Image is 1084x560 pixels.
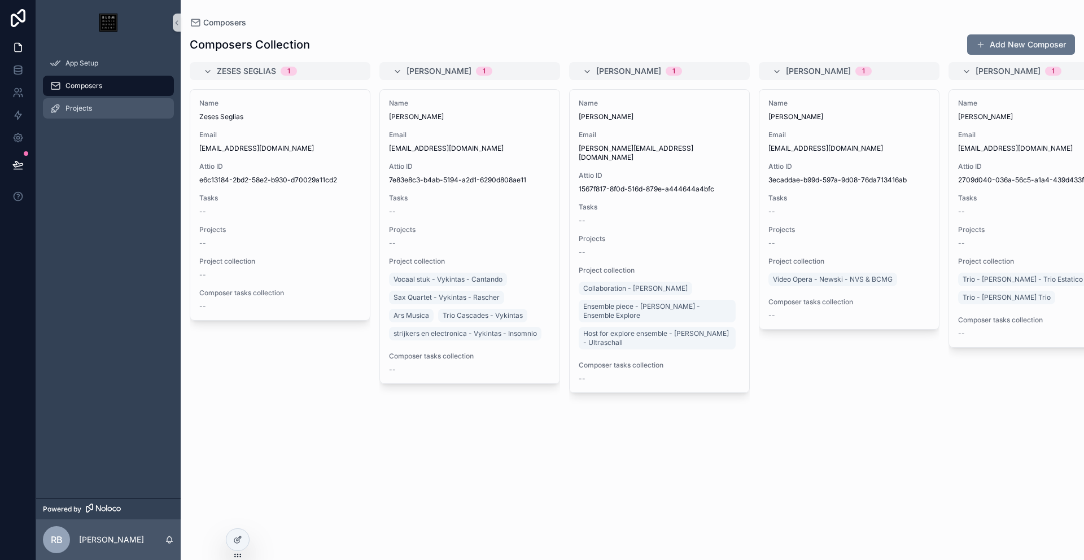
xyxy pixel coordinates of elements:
[579,248,585,257] span: --
[443,311,523,320] span: Trio Cascades - Vykintas
[217,65,276,77] span: Zeses Seglias
[389,309,434,322] a: Ars Musica
[583,329,731,347] span: Host for explore ensemble - [PERSON_NAME] - Ultraschall
[389,207,396,216] span: --
[389,194,550,203] span: Tasks
[768,257,930,266] span: Project collection
[768,99,930,108] span: Name
[199,302,206,311] span: --
[190,17,246,28] a: Composers
[958,207,965,216] span: --
[190,89,370,321] a: NameZeses SegliasEmail[EMAIL_ADDRESS][DOMAIN_NAME]Attio IDe6c13184-2bd2-58e2-b930-d70029a11cd2Tas...
[190,37,310,53] h1: Composers Collection
[579,282,692,295] a: Collaboration - [PERSON_NAME]
[389,365,396,374] span: --
[36,45,181,133] div: scrollable content
[583,302,731,320] span: Ensemble piece - [PERSON_NAME] - Ensemble Explore
[65,104,92,113] span: Projects
[389,112,550,121] span: [PERSON_NAME]
[579,185,740,194] span: 1567f817-8f0d-516d-879e-a444644a4bfc
[438,309,527,322] a: Trio Cascades - Vykintas
[406,65,471,77] span: [PERSON_NAME]
[672,67,675,76] div: 1
[579,374,585,383] span: --
[768,194,930,203] span: Tasks
[768,130,930,139] span: Email
[596,65,661,77] span: [PERSON_NAME]
[199,225,361,234] span: Projects
[389,99,550,108] span: Name
[36,498,181,519] a: Powered by
[768,207,775,216] span: --
[483,67,486,76] div: 1
[43,76,174,96] a: Composers
[579,361,740,370] span: Composer tasks collection
[958,291,1055,304] a: Trio - [PERSON_NAME] Trio
[389,257,550,266] span: Project collection
[199,99,361,108] span: Name
[394,275,502,284] span: Vocaal stuk - Vykintas - Cantando
[1052,67,1055,76] div: 1
[976,65,1041,77] span: [PERSON_NAME]
[199,144,361,153] span: [EMAIL_ADDRESS][DOMAIN_NAME]
[389,291,504,304] a: Sax Quartet - Vykintas - Rascher
[958,239,965,248] span: --
[768,162,930,171] span: Attio ID
[579,144,740,162] span: [PERSON_NAME][EMAIL_ADDRESS][DOMAIN_NAME]
[389,273,507,286] a: Vocaal stuk - Vykintas - Cantando
[199,194,361,203] span: Tasks
[963,275,1083,284] span: Trio - [PERSON_NAME] - Trio Estatico
[768,144,930,153] span: [EMAIL_ADDRESS][DOMAIN_NAME]
[389,352,550,361] span: Composer tasks collection
[43,505,81,514] span: Powered by
[963,293,1051,302] span: Trio - [PERSON_NAME] Trio
[379,89,560,384] a: Name[PERSON_NAME]Email[EMAIL_ADDRESS][DOMAIN_NAME]Attio ID7e83e8c3-b4ab-5194-a2d1-6290d808ae11Tas...
[579,216,585,225] span: --
[768,225,930,234] span: Projects
[862,67,865,76] div: 1
[768,112,930,121] span: [PERSON_NAME]
[199,288,361,297] span: Composer tasks collection
[199,270,206,279] span: --
[199,112,361,121] span: Zeses Seglias
[579,234,740,243] span: Projects
[768,176,930,185] span: 3ecaddae-b99d-597a-9d08-76da713416ab
[579,171,740,180] span: Attio ID
[579,203,740,212] span: Tasks
[579,266,740,275] span: Project collection
[389,176,550,185] span: 7e83e8c3-b4ab-5194-a2d1-6290d808ae11
[967,34,1075,55] button: Add New Composer
[199,162,361,171] span: Attio ID
[199,239,206,248] span: --
[51,533,63,546] span: RB
[99,14,117,32] img: App logo
[768,273,897,286] a: Video Opera - Newski - NVS & BCMG
[203,17,246,28] span: Composers
[579,327,736,349] a: Host for explore ensemble - [PERSON_NAME] - Ultraschall
[389,225,550,234] span: Projects
[389,327,541,340] a: strijkers en electronica - Vykintas - Insomnio
[394,311,429,320] span: Ars Musica
[287,67,290,76] div: 1
[199,207,206,216] span: --
[583,284,688,293] span: Collaboration - [PERSON_NAME]
[79,534,144,545] p: [PERSON_NAME]
[773,275,893,284] span: Video Opera - Newski - NVS & BCMG
[579,99,740,108] span: Name
[768,239,775,248] span: --
[759,89,939,330] a: Name[PERSON_NAME]Email[EMAIL_ADDRESS][DOMAIN_NAME]Attio ID3ecaddae-b99d-597a-9d08-76da713416abTas...
[786,65,851,77] span: [PERSON_NAME]
[394,293,500,302] span: Sax Quartet - Vykintas - Rascher
[389,239,396,248] span: --
[579,130,740,139] span: Email
[394,329,537,338] span: strijkers en electronica - Vykintas - Insomnio
[958,329,965,338] span: --
[579,112,740,121] span: [PERSON_NAME]
[43,53,174,73] a: App Setup
[199,130,361,139] span: Email
[65,81,102,90] span: Composers
[389,144,550,153] span: [EMAIL_ADDRESS][DOMAIN_NAME]
[579,300,736,322] a: Ensemble piece - [PERSON_NAME] - Ensemble Explore
[389,162,550,171] span: Attio ID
